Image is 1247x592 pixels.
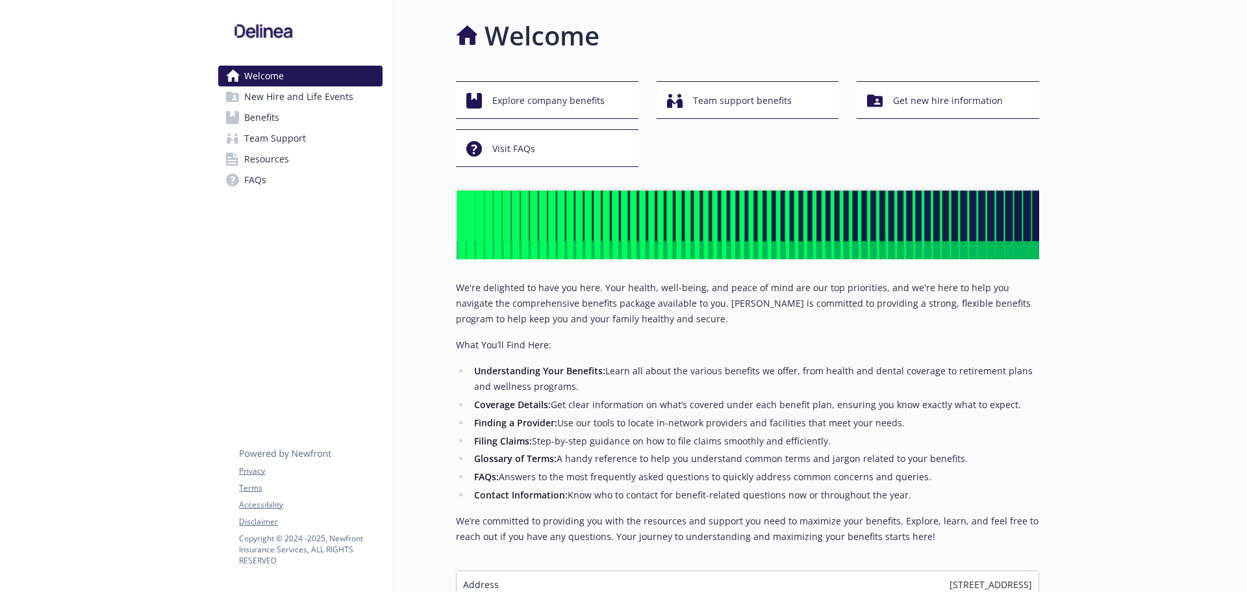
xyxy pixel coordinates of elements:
[244,66,284,86] span: Welcome
[244,149,289,170] span: Resources
[492,136,535,161] span: Visit FAQs
[239,533,382,566] p: Copyright © 2024 - 2025 , Newfront Insurance Services, ALL RIGHTS RESERVED
[470,415,1039,431] li: Use our tools to locate in-network providers and facilities that meet your needs.
[244,128,306,149] span: Team Support
[456,513,1039,545] p: We’re committed to providing you with the resources and support you need to maximize your benefit...
[474,452,557,465] strong: Glossary of Terms:
[470,469,1039,485] li: Answers to the most frequently asked questions to quickly address common concerns and queries.
[239,499,382,511] a: Accessibility
[218,107,383,128] a: Benefits
[470,397,1039,413] li: Get clear information on what’s covered under each benefit plan, ensuring you know exactly what t...
[950,578,1032,591] span: [STREET_ADDRESS]
[239,482,382,494] a: Terms
[470,363,1039,394] li: Learn all about the various benefits we offer, from health and dental coverage to retirement plan...
[474,417,557,429] strong: Finding a Provider:
[485,16,599,55] h1: Welcome
[456,337,1039,353] p: What You’ll Find Here:
[693,88,792,113] span: Team support benefits
[244,107,279,128] span: Benefits
[218,149,383,170] a: Resources
[218,128,383,149] a: Team Support
[474,365,605,377] strong: Understanding Your Benefits:
[456,188,1039,259] img: overview page banner
[218,66,383,86] a: Welcome
[893,88,1003,113] span: Get new hire information
[474,398,551,411] strong: Coverage Details:
[470,433,1039,449] li: Step-by-step guidance on how to file claims smoothly and efficiently.
[239,516,382,528] a: Disclaimer
[474,489,568,501] strong: Contact Information:
[456,280,1039,327] p: We're delighted to have you here. Your health, well-being, and peace of mind are our top prioriti...
[456,129,638,167] button: Visit FAQs
[218,170,383,190] a: FAQs
[463,578,499,591] span: Address
[470,451,1039,467] li: A handy reference to help you understand common terms and jargon related to your benefits.
[657,81,839,119] button: Team support benefits
[244,170,266,190] span: FAQs
[492,88,605,113] span: Explore company benefits
[239,465,382,477] a: Privacy
[857,81,1039,119] button: Get new hire information
[470,487,1039,503] li: Know who to contact for benefit-related questions now or throughout the year.
[218,86,383,107] a: New Hire and Life Events
[456,81,638,119] button: Explore company benefits
[244,86,353,107] span: New Hire and Life Events
[474,435,532,447] strong: Filing Claims:
[474,470,499,483] strong: FAQs:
